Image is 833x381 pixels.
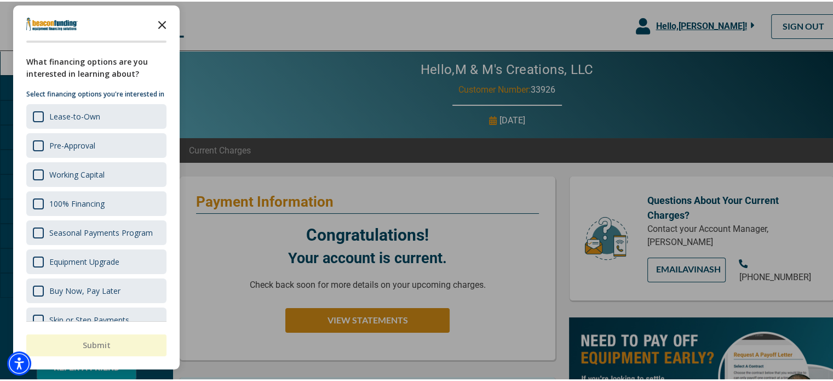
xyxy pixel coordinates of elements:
div: Buy Now, Pay Later [26,277,166,302]
div: Seasonal Payments Program [26,219,166,243]
div: Seasonal Payments Program [49,226,153,236]
div: Lease-to-Own [26,103,166,127]
div: 100% Financing [49,197,105,207]
div: Survey [13,4,180,368]
div: Pre-Approval [49,139,95,149]
div: Skip or Step Payments [49,313,129,323]
div: Equipment Upgrade [26,248,166,272]
div: Working Capital [49,168,105,178]
div: Equipment Upgrade [49,255,119,265]
img: Company logo [26,16,78,29]
button: Submit [26,333,166,355]
div: Lease-to-Own [49,110,100,120]
div: 100% Financing [26,190,166,214]
div: What financing options are you interested in learning about? [26,54,166,78]
div: Skip or Step Payments [26,306,166,331]
div: Working Capital [26,161,166,185]
p: Select financing options you're interested in [26,87,166,98]
div: Pre-Approval [26,132,166,156]
div: Accessibility Menu [7,350,31,374]
div: Buy Now, Pay Later [49,284,120,294]
button: Close the survey [151,12,173,33]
